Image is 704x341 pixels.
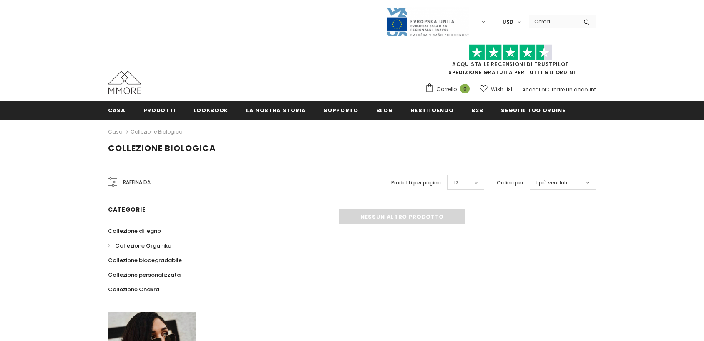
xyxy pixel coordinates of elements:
a: Collezione biodegradabile [108,253,182,268]
span: Casa [108,106,126,114]
a: Casa [108,127,123,137]
span: supporto [324,106,358,114]
span: Restituendo [411,106,453,114]
a: Acquista le recensioni di TrustPilot [452,61,569,68]
span: Lookbook [194,106,228,114]
a: Blog [376,101,393,119]
a: Creare un account [548,86,596,93]
span: Carrello [437,85,457,93]
a: Casa [108,101,126,119]
span: Collezione biodegradabile [108,256,182,264]
a: Collezione personalizzata [108,268,181,282]
a: B2B [471,101,483,119]
img: Casi MMORE [108,71,141,94]
a: Accedi [522,86,540,93]
a: Restituendo [411,101,453,119]
span: I più venduti [536,179,567,187]
a: Collezione Organika [108,238,171,253]
a: Javni Razpis [386,18,469,25]
span: USD [503,18,513,26]
a: La nostra storia [246,101,306,119]
span: Collezione di legno [108,227,161,235]
label: Prodotti per pagina [391,179,441,187]
a: Collezione biologica [131,128,183,135]
span: Raffina da [123,178,151,187]
a: Wish List [480,82,513,96]
span: 0 [460,84,470,93]
label: Ordina per [497,179,523,187]
input: Search Site [529,15,577,28]
span: Prodotti [143,106,176,114]
span: La nostra storia [246,106,306,114]
a: Prodotti [143,101,176,119]
span: B2B [471,106,483,114]
span: Collezione Organika [115,242,171,250]
img: Javni Razpis [386,7,469,37]
a: Collezione di legno [108,224,161,238]
span: 12 [454,179,458,187]
span: Categorie [108,205,146,214]
a: Collezione Chakra [108,282,159,297]
span: Segui il tuo ordine [501,106,565,114]
a: Carrello 0 [425,83,474,96]
span: Collezione Chakra [108,285,159,293]
a: supporto [324,101,358,119]
span: Collezione biologica [108,142,216,154]
span: SPEDIZIONE GRATUITA PER TUTTI GLI ORDINI [425,48,596,76]
span: Blog [376,106,393,114]
a: Segui il tuo ordine [501,101,565,119]
span: or [541,86,546,93]
a: Lookbook [194,101,228,119]
img: Fidati di Pilot Stars [469,44,552,61]
span: Wish List [491,85,513,93]
span: Collezione personalizzata [108,271,181,279]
